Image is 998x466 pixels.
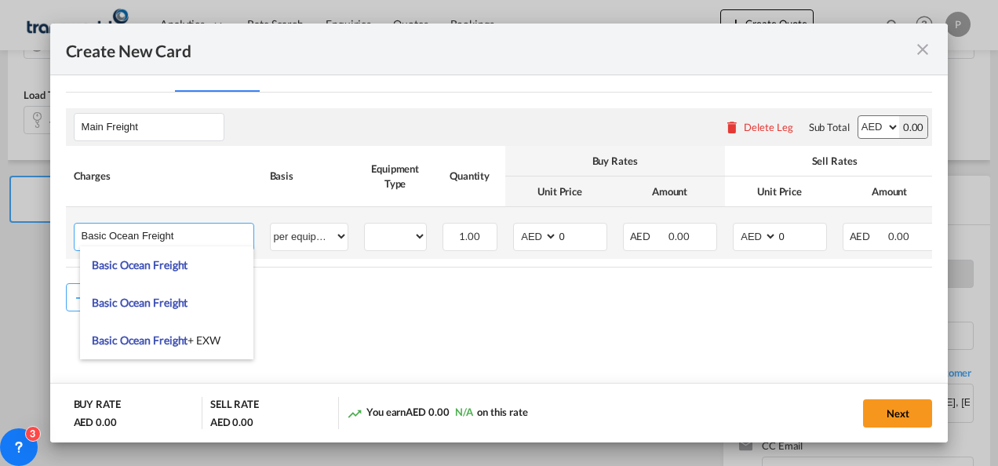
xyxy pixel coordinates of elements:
md-icon: icon-plus md-link-fg s20 [73,289,89,305]
th: Unit Price [505,177,615,207]
div: AED 0.00 [74,415,117,429]
span: Basic Ocean Freight [92,296,188,309]
span: 0.00 [888,230,909,242]
md-icon: icon-close fg-AAA8AD m-0 pointer [913,40,932,59]
th: Amount [835,177,945,207]
select: per equipment [271,224,348,249]
th: Unit Price [725,177,835,207]
input: 0 [778,224,826,247]
th: Amount [615,177,725,207]
span: N/A [455,406,473,418]
span: Basic Ocean Freight [92,258,188,271]
md-dialog: Create New Card ... [50,24,949,443]
div: Buy Rates [513,154,717,168]
div: Equipment Type [364,162,427,190]
div: 0.00 [899,116,928,138]
md-icon: icon-trending-up [347,406,362,421]
md-icon: icon-delete [724,119,740,135]
div: Create New Card [66,39,914,59]
div: BUY RATE [74,397,121,415]
span: 1.00 [459,230,480,242]
span: 0.00 [668,230,690,242]
span: Basic Ocean Freight [92,333,188,347]
div: Quantity [443,169,497,183]
div: Basis [270,169,348,183]
input: Charge Name [82,224,253,247]
div: Sell Rates [733,154,937,168]
span: AED [850,230,887,242]
div: Delete Leg [744,121,793,133]
button: Delete Leg [724,121,793,133]
span: AED 0.00 [406,406,449,418]
input: Leg Name [82,115,224,139]
md-input-container: Basic Ocean Freight [75,224,253,247]
button: Add Leg [66,283,135,311]
span: Basic Ocean Freight + EXW [92,333,220,347]
div: You earn on this rate [347,405,528,421]
div: Charges [74,169,254,183]
div: SELL RATE [210,397,259,415]
span: AED [630,230,667,242]
div: AED 0.00 [210,415,253,429]
div: Sub Total [809,120,850,134]
button: Next [863,399,932,428]
input: 0 [558,224,606,247]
